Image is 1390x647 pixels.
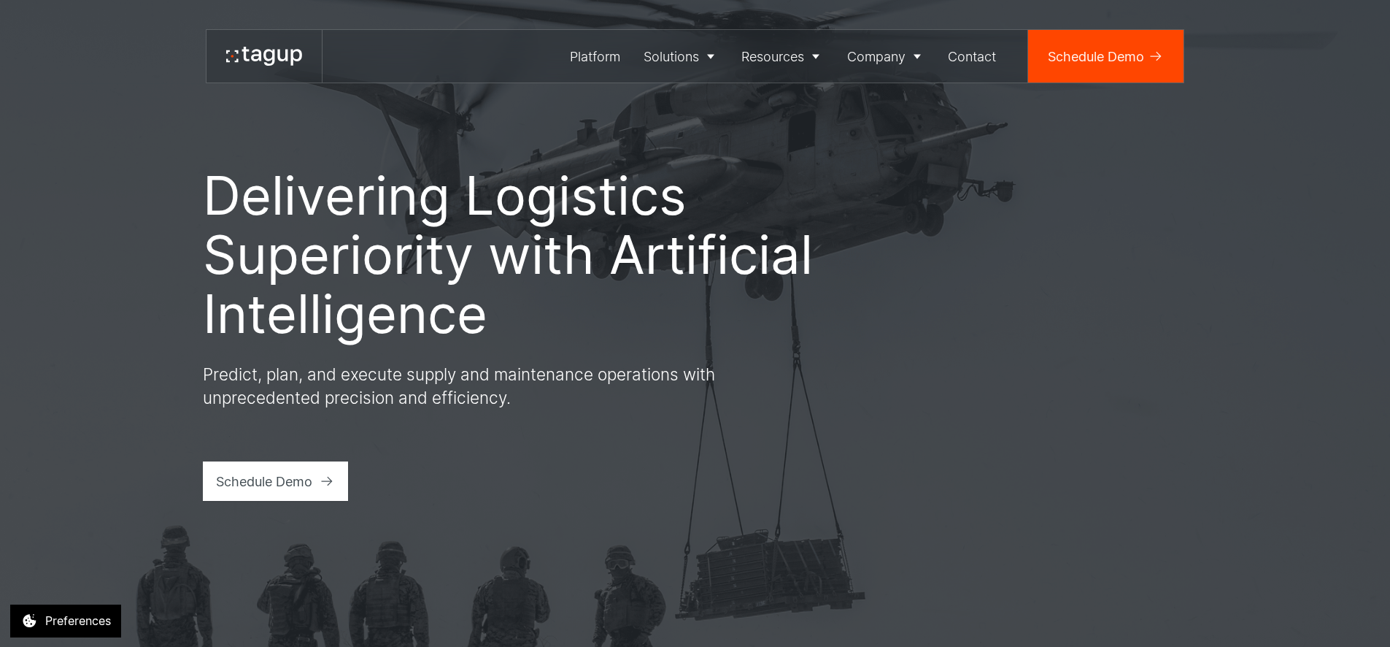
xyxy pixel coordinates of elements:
div: Platform [570,47,620,66]
a: Solutions [632,30,730,83]
div: Solutions [644,47,699,66]
div: Contact [948,47,996,66]
a: Company [835,30,937,83]
div: Resources [741,47,804,66]
h1: Delivering Logistics Superiority with Artificial Intelligence [203,166,816,343]
a: Schedule Demo [1028,30,1184,83]
a: Schedule Demo [203,462,349,501]
div: Preferences [45,612,111,629]
a: Platform [559,30,633,83]
a: Resources [730,30,836,83]
a: Contact [937,30,1008,83]
div: Schedule Demo [1048,47,1144,66]
div: Company [847,47,906,66]
div: Schedule Demo [216,472,312,491]
p: Predict, plan, and execute supply and maintenance operations with unprecedented precision and eff... [203,363,728,409]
